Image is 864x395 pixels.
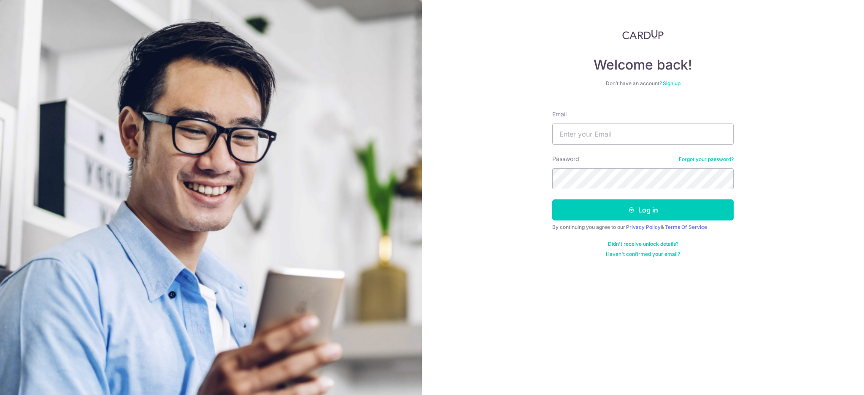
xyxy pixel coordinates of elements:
a: Terms Of Service [665,224,707,230]
label: Password [552,155,579,163]
div: Don’t have an account? [552,80,734,87]
label: Email [552,110,567,118]
button: Log in [552,199,734,220]
a: Forgot your password? [679,156,734,163]
div: By continuing you agree to our & [552,224,734,231]
img: CardUp Logo [622,30,664,40]
a: Didn't receive unlock details? [608,241,678,247]
a: Haven't confirmed your email? [606,251,680,258]
h4: Welcome back! [552,56,734,73]
a: Privacy Policy [626,224,661,230]
a: Sign up [663,80,680,86]
input: Enter your Email [552,124,734,145]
